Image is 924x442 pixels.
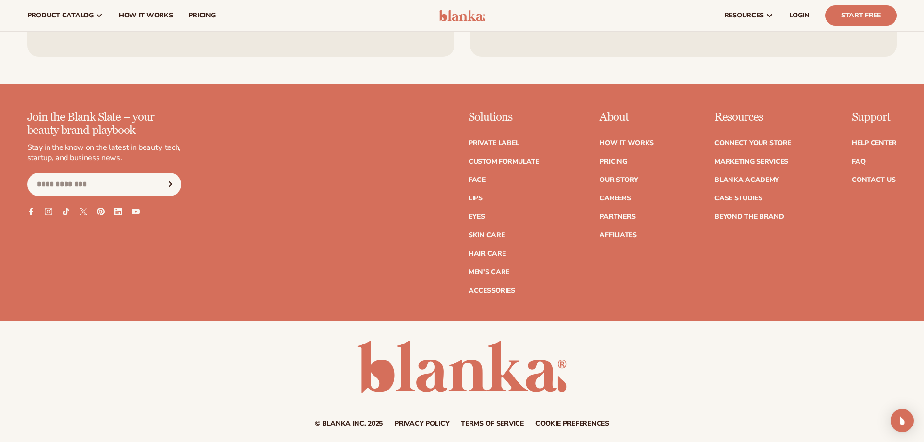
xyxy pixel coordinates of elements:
p: Solutions [469,111,539,124]
p: Join the Blank Slate – your beauty brand playbook [27,111,181,137]
a: Connect your store [714,140,791,147]
a: Private label [469,140,519,147]
a: Terms of service [461,420,524,427]
a: Start Free [825,5,897,26]
a: Help Center [852,140,897,147]
a: FAQ [852,158,865,165]
p: Resources [714,111,791,124]
a: Men's Care [469,269,509,276]
span: product catalog [27,12,94,19]
button: Subscribe [160,173,181,196]
a: Accessories [469,287,515,294]
a: Contact Us [852,177,895,183]
a: Face [469,177,486,183]
a: Eyes [469,213,485,220]
p: About [600,111,654,124]
a: Cookie preferences [535,420,609,427]
a: Careers [600,195,631,202]
a: Privacy policy [394,420,449,427]
a: Partners [600,213,635,220]
div: Open Intercom Messenger [891,409,914,432]
span: resources [724,12,764,19]
a: How It Works [600,140,654,147]
span: pricing [188,12,215,19]
a: Case Studies [714,195,762,202]
a: Blanka Academy [714,177,779,183]
small: © Blanka Inc. 2025 [315,419,383,428]
p: Stay in the know on the latest in beauty, tech, startup, and business news. [27,143,181,163]
a: Beyond the brand [714,213,784,220]
span: How It Works [119,12,173,19]
a: Skin Care [469,232,504,239]
a: Affiliates [600,232,636,239]
img: logo [439,10,485,21]
a: Our Story [600,177,638,183]
a: Lips [469,195,483,202]
a: Pricing [600,158,627,165]
span: LOGIN [789,12,810,19]
a: Custom formulate [469,158,539,165]
a: Hair Care [469,250,505,257]
p: Support [852,111,897,124]
a: Marketing services [714,158,788,165]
